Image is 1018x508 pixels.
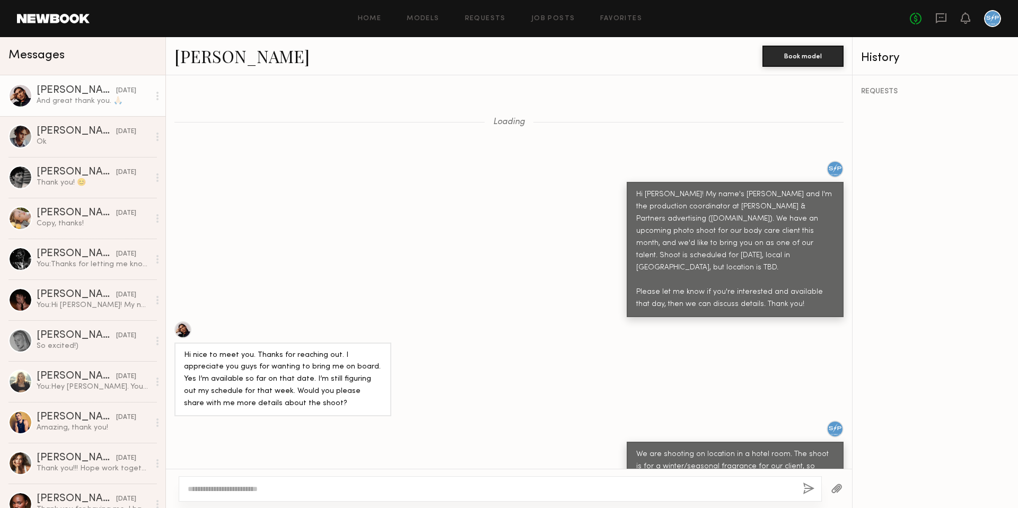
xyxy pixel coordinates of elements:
div: And great thank you. 🙏🏻 [37,96,150,106]
div: Thank you!!! Hope work together again 💘 [37,463,150,474]
a: Favorites [600,15,642,22]
div: So excited!) [37,341,150,351]
div: Hi [PERSON_NAME]! My name's [PERSON_NAME] and I'm the production coordinator at [PERSON_NAME] & P... [636,189,834,311]
div: [PERSON_NAME] [37,290,116,300]
a: [PERSON_NAME] [174,45,310,67]
div: [DATE] [116,249,136,259]
div: [DATE] [116,127,136,137]
a: Home [358,15,382,22]
div: [DATE] [116,453,136,463]
div: [PERSON_NAME] [37,208,116,218]
div: REQUESTS [861,88,1010,95]
div: Thank you! 😊 [37,178,150,188]
div: Copy, thanks! [37,218,150,229]
div: [DATE] [116,290,136,300]
div: [DATE] [116,86,136,96]
div: [DATE] [116,208,136,218]
a: Book model [762,51,844,60]
div: [DATE] [116,372,136,382]
div: Hi nice to meet you. Thanks for reaching out. I appreciate you guys for wanting to bring me on bo... [184,349,382,410]
div: You: Hi [PERSON_NAME]! My name's [PERSON_NAME] and I'm the production coordinator at [PERSON_NAME... [37,300,150,310]
div: History [861,52,1010,64]
div: Ok [37,137,150,147]
a: Job Posts [531,15,575,22]
div: [DATE] [116,331,136,341]
a: Models [407,15,439,22]
a: Requests [465,15,506,22]
div: [PERSON_NAME] [37,330,116,341]
button: Book model [762,46,844,67]
div: [PERSON_NAME] [37,85,116,96]
div: We are shooting on location in a hotel room. The shoot is for a winter/seasonal fragrance for our... [636,449,834,497]
div: Amazing, thank you! [37,423,150,433]
div: [PERSON_NAME] [37,453,116,463]
span: Loading [493,118,525,127]
div: You: Thanks for letting me know! We are set for the 24th, so that's okay. Appreciate it and good ... [37,259,150,269]
div: [PERSON_NAME] [37,126,116,137]
div: [DATE] [116,413,136,423]
div: [PERSON_NAME] [37,249,116,259]
div: [PERSON_NAME] [37,412,116,423]
div: You: Hey [PERSON_NAME]. Your schedule is probably packed, so I hope you get to see these messages... [37,382,150,392]
div: [PERSON_NAME] [37,371,116,382]
span: Messages [8,49,65,62]
div: [PERSON_NAME] [37,167,116,178]
div: [DATE] [116,494,136,504]
div: [DATE] [116,168,136,178]
div: [PERSON_NAME] [37,494,116,504]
